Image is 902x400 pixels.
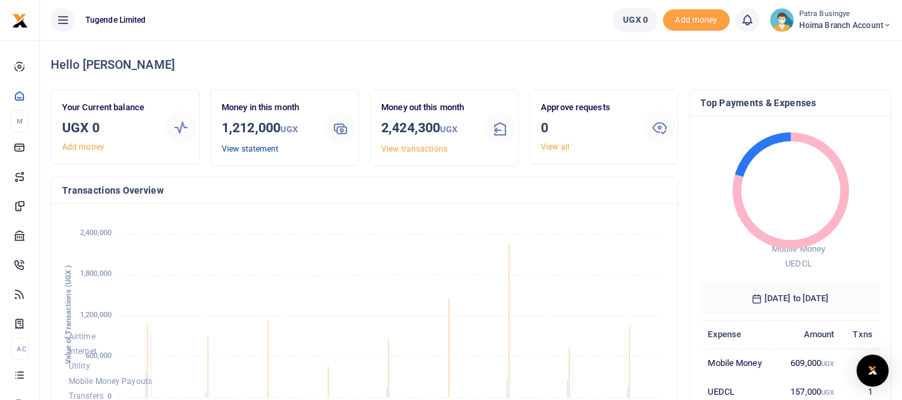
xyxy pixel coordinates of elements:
img: profile-user [770,8,794,32]
a: UGX 0 [613,8,658,32]
h4: Top Payments & Expenses [700,95,880,110]
h3: 0 [541,118,633,138]
span: Tugende Limited [80,14,152,26]
span: Mobile Money [772,244,825,254]
a: View all [541,142,570,152]
span: Mobile Money Payouts [69,377,152,386]
div: Open Intercom Messenger [857,355,889,387]
h3: 2,424,300 [381,118,473,140]
a: profile-user Patra Busingye Hoima Branch Account [770,8,891,32]
span: Internet [69,347,97,356]
p: Your Current balance [62,101,154,115]
h3: 1,212,000 [222,118,314,140]
span: Add money [663,9,730,31]
a: View transactions [381,144,447,154]
td: Mobile Money [700,349,776,377]
a: Add money [663,14,730,24]
img: logo-small [12,13,28,29]
td: 609,000 [776,349,841,377]
small: UGX [280,124,298,134]
th: Expense [700,320,776,349]
small: UGX [821,389,834,396]
th: Txns [841,320,880,349]
small: UGX [821,360,834,367]
a: logo-small logo-large logo-large [12,15,28,25]
tspan: 600,000 [85,351,111,360]
small: Patra Busingye [799,9,891,20]
p: Approve requests [541,101,633,115]
span: Utility [69,362,90,371]
li: M [11,110,29,132]
h6: [DATE] to [DATE] [700,282,880,315]
h4: Transactions Overview [62,183,667,198]
tspan: 2,400,000 [80,229,111,238]
span: Hoima Branch Account [799,19,891,31]
tspan: 1,800,000 [80,270,111,278]
li: Wallet ballance [608,8,663,32]
text: Value of Transactions (UGX ) [64,265,73,365]
h3: UGX 0 [62,118,154,138]
li: Ac [11,338,29,360]
span: UEDCL [786,258,813,268]
p: Money out this month [381,101,473,115]
h4: Hello [PERSON_NAME] [51,57,891,72]
li: Toup your wallet [663,9,730,31]
span: Airtime [69,332,95,341]
span: UGX 0 [623,13,648,27]
a: Add money [62,142,104,152]
td: 2 [841,349,880,377]
a: View statement [222,144,278,154]
p: Money in this month [222,101,314,115]
small: UGX [440,124,457,134]
tspan: 1,200,000 [80,311,111,319]
th: Amount [776,320,841,349]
